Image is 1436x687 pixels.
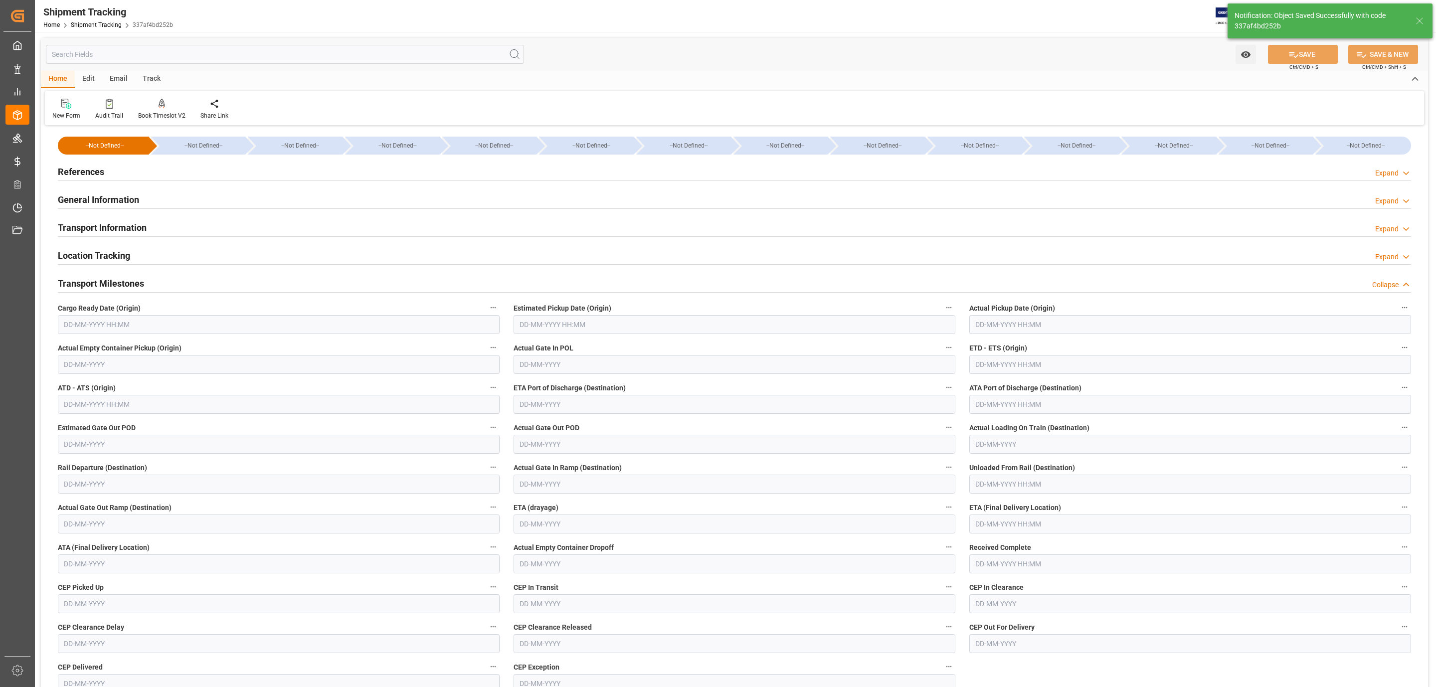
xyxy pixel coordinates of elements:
[636,137,731,155] div: --Not Defined--
[969,582,1024,593] span: CEP In Clearance
[161,137,246,155] div: --Not Defined--
[969,383,1081,393] span: ATA Port of Discharge (Destination)
[514,423,579,433] span: Actual Gate Out POD
[75,71,102,88] div: Edit
[487,540,500,553] button: ATA (Final Delivery Location)
[969,503,1061,513] span: ETA (Final Delivery Location)
[514,343,573,353] span: Actual Gate In POL
[942,501,955,514] button: ETA (drayage)
[514,582,558,593] span: CEP In Transit
[942,620,955,633] button: CEP Clearance Released
[58,395,500,414] input: DD-MM-YYYY HH:MM
[1216,7,1250,25] img: Exertis%20JAM%20-%20Email%20Logo.jpg_1722504956.jpg
[58,343,181,353] span: Actual Empty Container Pickup (Origin)
[135,71,168,88] div: Track
[969,554,1411,573] input: DD-MM-YYYY HH:MM
[58,303,141,314] span: Cargo Ready Date (Origin)
[969,475,1411,494] input: DD-MM-YYYY HH:MM
[58,542,150,553] span: ATA (Final Delivery Location)
[942,421,955,434] button: Actual Gate Out POD
[58,249,130,262] h2: Location Tracking
[1131,137,1216,155] div: --Not Defined--
[1325,137,1406,155] div: --Not Defined--
[1219,137,1313,155] div: --Not Defined--
[1398,501,1411,514] button: ETA (Final Delivery Location)
[487,580,500,593] button: CEP Picked Up
[1372,280,1399,290] div: Collapse
[58,221,147,234] h2: Transport Information
[1398,341,1411,354] button: ETD - ETS (Origin)
[200,111,228,120] div: Share Link
[969,634,1411,653] input: DD-MM-YYYY
[942,461,955,474] button: Actual Gate In Ramp (Destination)
[514,634,955,653] input: DD-MM-YYYY
[1289,63,1318,71] span: Ctrl/CMD + S
[969,355,1411,374] input: DD-MM-YYYY HH:MM
[1375,224,1399,234] div: Expand
[258,137,343,155] div: --Not Defined--
[1398,301,1411,314] button: Actual Pickup Date (Origin)
[1375,196,1399,206] div: Expand
[41,71,75,88] div: Home
[248,137,343,155] div: --Not Defined--
[151,137,246,155] div: --Not Defined--
[514,515,955,533] input: DD-MM-YYYY
[514,355,955,374] input: DD-MM-YYYY
[68,137,142,155] div: --Not Defined--
[514,503,558,513] span: ETA (drayage)
[514,554,955,573] input: DD-MM-YYYY
[514,662,559,673] span: CEP Exception
[1398,421,1411,434] button: Actual Loading On Train (Destination)
[1398,540,1411,553] button: Received Complete
[549,137,634,155] div: --Not Defined--
[969,343,1027,353] span: ETD - ETS (Origin)
[969,542,1031,553] span: Received Complete
[969,303,1055,314] span: Actual Pickup Date (Origin)
[1398,461,1411,474] button: Unloaded From Rail (Destination)
[355,137,440,155] div: --Not Defined--
[58,277,144,290] h2: Transport Milestones
[95,111,123,120] div: Audit Trail
[942,381,955,394] button: ETA Port of Discharge (Destination)
[58,634,500,653] input: DD-MM-YYYY
[43,21,60,28] a: Home
[514,303,611,314] span: Estimated Pickup Date (Origin)
[1024,137,1119,155] div: --Not Defined--
[743,137,828,155] div: --Not Defined--
[1375,252,1399,262] div: Expand
[58,515,500,533] input: DD-MM-YYYY
[46,45,524,64] input: Search Fields
[646,137,731,155] div: --Not Defined--
[840,137,925,155] div: --Not Defined--
[942,660,955,673] button: CEP Exception
[487,421,500,434] button: Estimated Gate Out POD
[1362,63,1406,71] span: Ctrl/CMD + Shift + S
[514,475,955,494] input: DD-MM-YYYY
[58,355,500,374] input: DD-MM-YYYY
[1268,45,1338,64] button: SAVE
[942,540,955,553] button: Actual Empty Container Dropoff
[487,501,500,514] button: Actual Gate Out Ramp (Destination)
[942,580,955,593] button: CEP In Transit
[969,594,1411,613] input: DD-MM-YYYY
[969,395,1411,414] input: DD-MM-YYYY HH:MM
[942,341,955,354] button: Actual Gate In POL
[1315,137,1411,155] div: --Not Defined--
[43,4,173,19] div: Shipment Tracking
[539,137,634,155] div: --Not Defined--
[58,423,136,433] span: Estimated Gate Out POD
[58,137,149,155] div: --Not Defined--
[830,137,925,155] div: --Not Defined--
[102,71,135,88] div: Email
[345,137,440,155] div: --Not Defined--
[969,515,1411,533] input: DD-MM-YYYY HH:MM
[969,423,1089,433] span: Actual Loading On Train (Destination)
[514,395,955,414] input: DD-MM-YYYY
[969,315,1411,334] input: DD-MM-YYYY HH:MM
[138,111,185,120] div: Book Timeslot V2
[1229,137,1313,155] div: --Not Defined--
[58,503,172,513] span: Actual Gate Out Ramp (Destination)
[58,463,147,473] span: Rail Departure (Destination)
[58,165,104,178] h2: References
[514,542,614,553] span: Actual Empty Container Dropoff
